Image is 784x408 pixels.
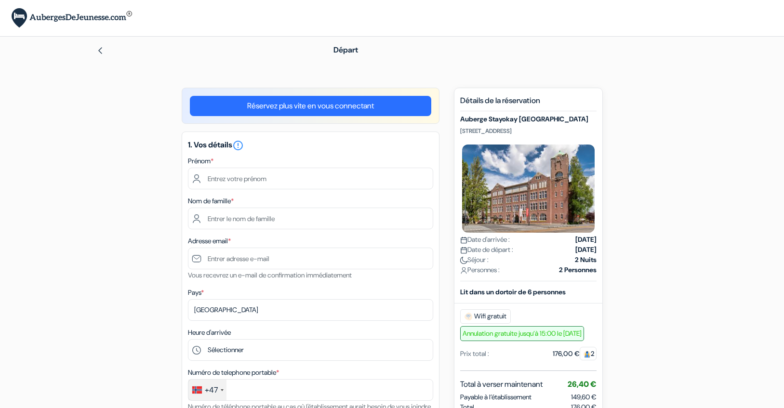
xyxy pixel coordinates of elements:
strong: 2 Nuits [575,255,597,265]
span: 149,60 € [571,393,597,401]
span: Wifi gratuit [460,309,511,324]
strong: [DATE] [575,245,597,255]
span: Personnes : [460,265,500,275]
h5: Auberge Stayokay [GEOGRAPHIC_DATA] [460,115,597,123]
div: Prix total : [460,349,489,359]
input: Entrez votre prénom [188,168,433,189]
img: calendar.svg [460,237,467,244]
span: Date d'arrivée : [460,235,510,245]
label: Prénom [188,156,213,166]
label: Pays [188,288,204,298]
label: Adresse email [188,236,231,246]
img: guest.svg [584,351,591,358]
span: Séjour : [460,255,489,265]
input: Entrer adresse e-mail [188,248,433,269]
small: Vous recevrez un e-mail de confirmation immédiatement [188,271,352,279]
span: Annulation gratuite jusqu’à 15:00 le [DATE] [460,326,584,341]
img: calendar.svg [460,247,467,254]
label: Numéro de telephone portable [188,368,279,378]
a: Réservez plus vite en vous connectant [190,96,431,116]
h5: Détails de la réservation [460,96,597,111]
span: Total à verser maintenant [460,379,543,390]
strong: 2 Personnes [559,265,597,275]
img: AubergesDeJeunesse.com [12,8,132,28]
input: Entrer le nom de famille [188,208,433,229]
div: +47 [205,384,218,396]
h5: 1. Vos détails [188,140,433,151]
span: 2 [580,347,597,360]
label: Heure d'arrivée [188,328,231,338]
span: 26,40 € [568,379,597,389]
img: user_icon.svg [460,267,467,274]
img: free_wifi.svg [465,313,472,320]
span: Payable à l’établissement [460,392,532,402]
img: left_arrow.svg [96,47,104,54]
p: [STREET_ADDRESS] [460,127,597,135]
a: error_outline [232,140,244,150]
div: Norway (Norge): +47 [188,380,226,400]
span: Date de départ : [460,245,513,255]
label: Nom de famille [188,196,234,206]
img: moon.svg [460,257,467,264]
div: 176,00 € [553,349,597,359]
b: Lit dans un dortoir de 6 personnes [460,288,566,296]
span: Départ [333,45,358,55]
i: error_outline [232,140,244,151]
strong: [DATE] [575,235,597,245]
